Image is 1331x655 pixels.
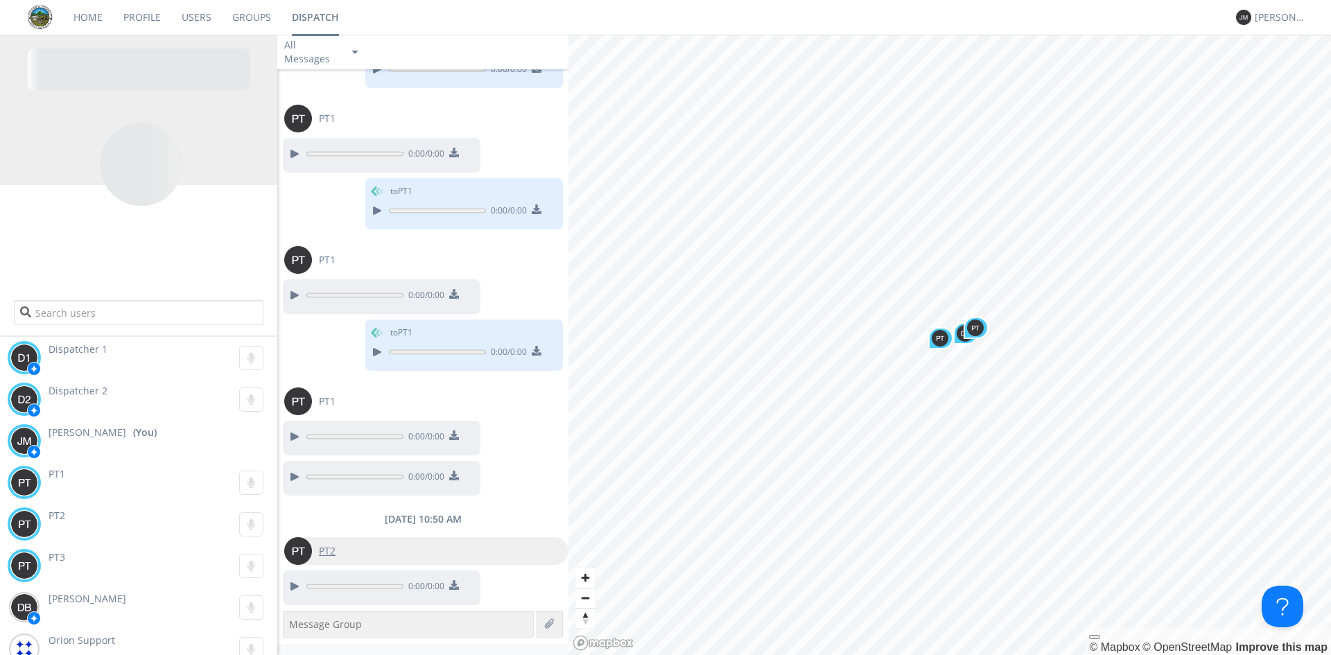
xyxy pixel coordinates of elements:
[352,51,358,54] img: caret-down-sm.svg
[575,588,595,608] span: Zoom out
[319,112,336,125] span: PT1
[403,471,444,486] span: 0:00 / 0:00
[49,509,65,522] span: PT2
[403,580,444,595] span: 0:00 / 0:00
[319,544,336,558] span: PT2
[49,592,126,605] span: [PERSON_NAME]
[403,430,444,446] span: 0:00 / 0:00
[1089,635,1100,639] button: Toggle attribution
[49,467,65,480] span: PT1
[575,608,595,628] button: Reset bearing to north
[957,325,973,342] img: 373638.png
[449,580,459,590] img: download media button
[1236,10,1251,25] img: 373638.png
[277,512,568,526] div: [DATE] 10:50 AM
[390,185,412,198] span: to PT1
[532,204,541,214] img: download media button
[486,63,527,78] span: 0:00 / 0:00
[575,609,595,628] span: Reset bearing to north
[10,593,38,621] img: 373638.png
[28,5,53,30] img: eaff3883dddd41549c1c66aca941a5e6
[49,426,126,439] span: [PERSON_NAME]
[575,588,595,608] button: Zoom out
[284,246,312,274] img: 373638.png
[928,327,953,349] div: Map marker
[49,342,107,356] span: Dispatcher 1
[10,552,38,579] img: 373638.png
[10,469,38,496] img: 373638.png
[10,385,38,413] img: 373638.png
[573,635,634,651] a: Mapbox logo
[390,326,412,339] span: to PT1
[449,430,459,440] img: download media button
[10,344,38,372] img: 373638.png
[1262,586,1303,627] iframe: Toggle Customer Support
[575,568,595,588] button: Zoom in
[1236,641,1328,653] a: Map feedback
[49,634,115,647] span: Orion Support
[1089,641,1140,653] a: Mapbox
[10,427,38,455] img: 373638.png
[403,289,444,304] span: 0:00 / 0:00
[14,300,263,325] input: Search users
[967,320,984,336] img: 373638.png
[284,387,312,415] img: 373638.png
[486,346,527,361] span: 0:00 / 0:00
[486,204,527,220] span: 0:00 / 0:00
[953,322,978,344] div: Map marker
[1142,641,1232,653] a: OpenStreetMap
[284,105,312,132] img: 373638.png
[10,510,38,538] img: 373638.png
[964,317,989,339] div: Map marker
[319,253,336,267] span: PT1
[1255,10,1307,24] div: [PERSON_NAME]
[403,148,444,163] span: 0:00 / 0:00
[449,471,459,480] img: download media button
[568,35,1331,655] canvas: Map
[133,426,157,439] div: (You)
[319,394,336,408] span: PT1
[532,346,541,356] img: download media button
[449,289,459,299] img: download media button
[49,550,65,564] span: PT3
[284,537,312,565] img: 373638.png
[932,330,948,347] img: 373638.png
[49,384,107,397] span: Dispatcher 2
[284,38,340,66] div: All Messages
[449,148,459,157] img: download media button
